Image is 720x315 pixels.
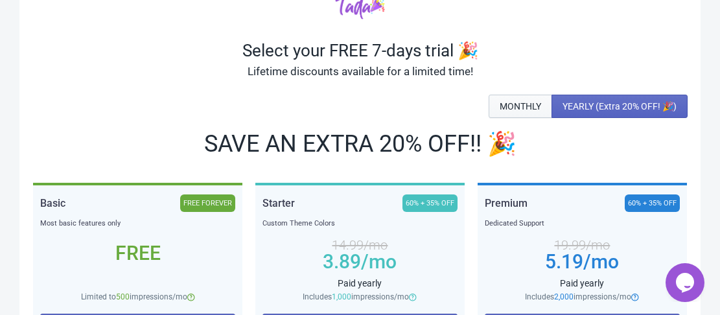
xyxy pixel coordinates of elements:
span: Includes impressions/mo [525,292,631,301]
div: 3.89 [262,257,458,267]
button: YEARLY (Extra 20% OFF! 🎉) [552,95,688,118]
div: 5.19 [485,257,680,267]
span: MONTHLY [500,101,541,111]
div: 14.99 /mo [262,240,458,250]
div: Select your FREE 7-days trial 🎉 [32,40,688,61]
div: Lifetime discounts available for a limited time! [32,61,688,82]
div: 60% + 35% OFF [402,194,458,212]
div: Dedicated Support [485,217,680,230]
div: Paid yearly [262,277,458,290]
div: Paid yearly [485,277,680,290]
div: SAVE AN EXTRA 20% OFF!! 🎉 [32,134,688,154]
div: FREE FOREVER [180,194,235,212]
div: Premium [485,194,528,212]
span: 2,000 [554,292,574,301]
div: Free [40,248,235,259]
iframe: chat widget [666,263,707,302]
span: 1,000 [332,292,351,301]
span: /mo [361,250,397,273]
div: 19.99 /mo [485,240,680,250]
div: Basic [40,194,65,212]
div: Most basic features only [40,217,235,230]
span: 500 [116,292,130,301]
div: Limited to impressions/mo [40,290,235,303]
button: MONTHLY [489,95,552,118]
div: 60% + 35% OFF [625,194,680,212]
div: Custom Theme Colors [262,217,458,230]
span: YEARLY (Extra 20% OFF! 🎉) [563,101,677,111]
div: Starter [262,194,295,212]
span: /mo [583,250,619,273]
span: Includes impressions/mo [303,292,409,301]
